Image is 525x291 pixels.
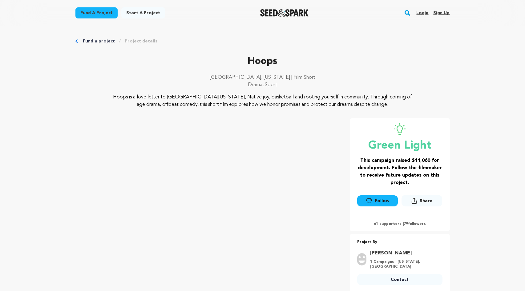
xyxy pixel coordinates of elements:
[75,74,450,81] p: [GEOGRAPHIC_DATA], [US_STATE] | Film Short
[75,81,450,89] p: Drama, Sport
[420,198,433,204] span: Share
[357,140,442,152] p: Green Light
[357,253,366,265] img: user.png
[370,259,439,269] p: 1 Campaigns | [US_STATE], [GEOGRAPHIC_DATA]
[416,8,428,18] a: Login
[370,249,439,257] a: Goto Anthony Magana profile
[113,94,412,108] p: Hoops is a love letter to [GEOGRAPHIC_DATA][US_STATE], Native joy, basketball and rooting yoursel...
[404,222,408,226] span: 79
[260,9,309,17] img: Seed&Spark Logo Dark Mode
[357,239,442,246] p: Project By
[402,195,442,206] button: Share
[357,195,398,206] a: Follow
[75,38,450,44] div: Breadcrumb
[75,7,118,18] a: Fund a project
[75,54,450,69] p: Hoops
[125,38,157,44] a: Project details
[357,157,442,186] h3: This campaign raised $11,060 for development. Follow the filmmaker to receive future updates on t...
[83,38,115,44] a: Fund a project
[433,8,450,18] a: Sign up
[402,195,442,209] span: Share
[121,7,165,18] a: Start a project
[357,274,442,285] a: Contact
[260,9,309,17] a: Seed&Spark Homepage
[357,221,442,226] p: 61 supporters | followers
